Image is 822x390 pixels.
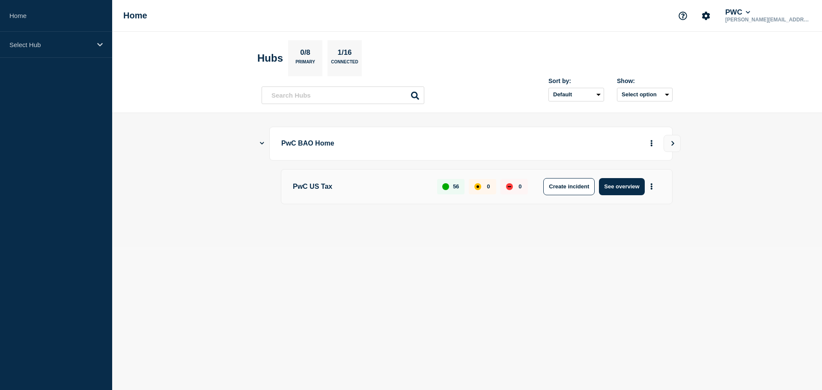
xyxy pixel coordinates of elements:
[617,77,673,84] div: Show:
[674,7,692,25] button: Support
[257,52,283,64] h2: Hubs
[646,179,657,194] button: More actions
[474,183,481,190] div: affected
[664,135,681,152] button: View
[123,11,147,21] h1: Home
[724,8,752,17] button: PWC
[297,48,314,60] p: 0/8
[442,183,449,190] div: up
[453,183,459,190] p: 56
[9,41,92,48] p: Select Hub
[548,77,604,84] div: Sort by:
[487,183,490,190] p: 0
[697,7,715,25] button: Account settings
[506,183,513,190] div: down
[646,136,657,152] button: More actions
[334,48,355,60] p: 1/16
[293,178,427,195] p: PwC US Tax
[724,17,813,23] p: [PERSON_NAME][EMAIL_ADDRESS][PERSON_NAME][DOMAIN_NAME]
[617,88,673,101] button: Select option
[295,60,315,68] p: Primary
[543,178,595,195] button: Create incident
[518,183,521,190] p: 0
[599,178,644,195] button: See overview
[281,136,518,152] p: PwC BAO Home
[262,86,424,104] input: Search Hubs
[331,60,358,68] p: Connected
[548,88,604,101] select: Sort by
[260,140,264,147] button: Show Connected Hubs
